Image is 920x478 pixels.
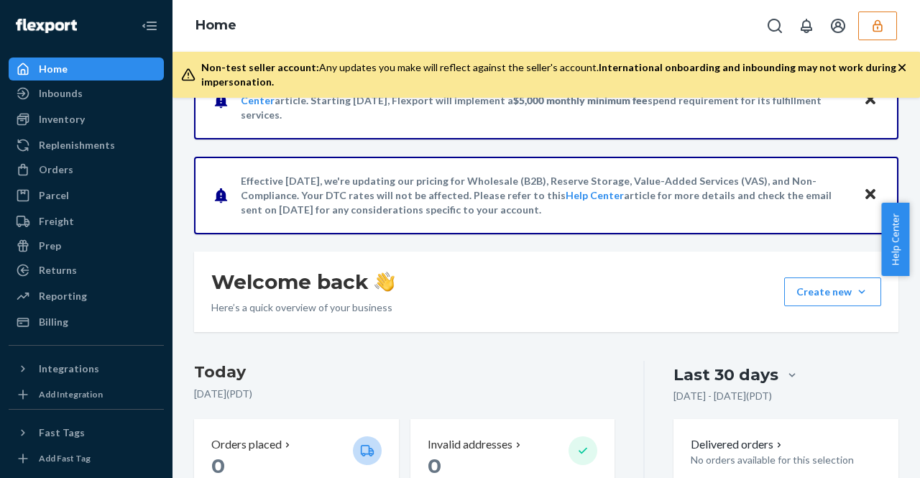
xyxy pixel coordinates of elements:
button: Help Center [881,203,909,276]
button: Open notifications [792,12,821,40]
span: 0 [211,454,225,478]
p: Effective [DATE], we're updating our pricing for Wholesale (B2B), Reserve Storage, Value-Added Se... [241,174,850,217]
a: Inbounds [9,82,164,105]
div: Inbounds [39,86,83,101]
span: Support [29,10,80,23]
a: Reporting [9,285,164,308]
img: Flexport logo [16,19,77,33]
button: Open Search Box [760,12,789,40]
div: Prep [39,239,61,253]
a: Home [9,58,164,81]
p: [DATE] - [DATE] ( PDT ) [673,389,772,403]
a: Home [195,17,236,33]
div: Reporting [39,289,87,303]
a: Add Integration [9,386,164,403]
p: Starting [DATE], a is applicable to all merchants. For more details, please refer to this article... [241,79,850,122]
a: Parcel [9,184,164,207]
div: Add Fast Tag [39,452,91,464]
a: Help Center [566,189,624,201]
div: Home [39,62,68,76]
span: $5,000 monthly minimum fee [513,94,648,106]
h1: Welcome back [211,269,395,295]
div: Last 30 days [673,364,778,386]
div: Any updates you make will reflect against the seller's account. [201,60,897,89]
p: Invalid addresses [428,436,512,453]
img: hand-wave emoji [374,272,395,292]
div: Inventory [39,112,85,127]
a: Inventory [9,108,164,131]
button: Integrations [9,357,164,380]
button: Fast Tags [9,421,164,444]
h3: Today [194,361,615,384]
div: Parcel [39,188,69,203]
div: Billing [39,315,68,329]
button: Close [861,90,880,111]
span: Non-test seller account: [201,61,319,73]
p: [DATE] ( PDT ) [194,387,615,401]
div: Returns [39,263,77,277]
ol: breadcrumbs [184,5,248,47]
div: Add Integration [39,388,103,400]
a: Freight [9,210,164,233]
div: Orders [39,162,73,177]
a: Returns [9,259,164,282]
a: Billing [9,311,164,334]
button: Delivered orders [691,436,785,453]
p: No orders available for this selection [691,453,881,467]
p: Orders placed [211,436,282,453]
p: Here’s a quick overview of your business [211,300,395,315]
div: Integrations [39,362,99,376]
span: 0 [428,454,441,478]
button: Create new [784,277,881,306]
a: Orders [9,158,164,181]
div: Replenishments [39,138,115,152]
button: Close Navigation [135,12,164,40]
button: Close [861,185,880,206]
a: Replenishments [9,134,164,157]
a: Add Fast Tag [9,450,164,467]
a: Prep [9,234,164,257]
div: Freight [39,214,74,229]
button: Open account menu [824,12,852,40]
div: Fast Tags [39,426,85,440]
